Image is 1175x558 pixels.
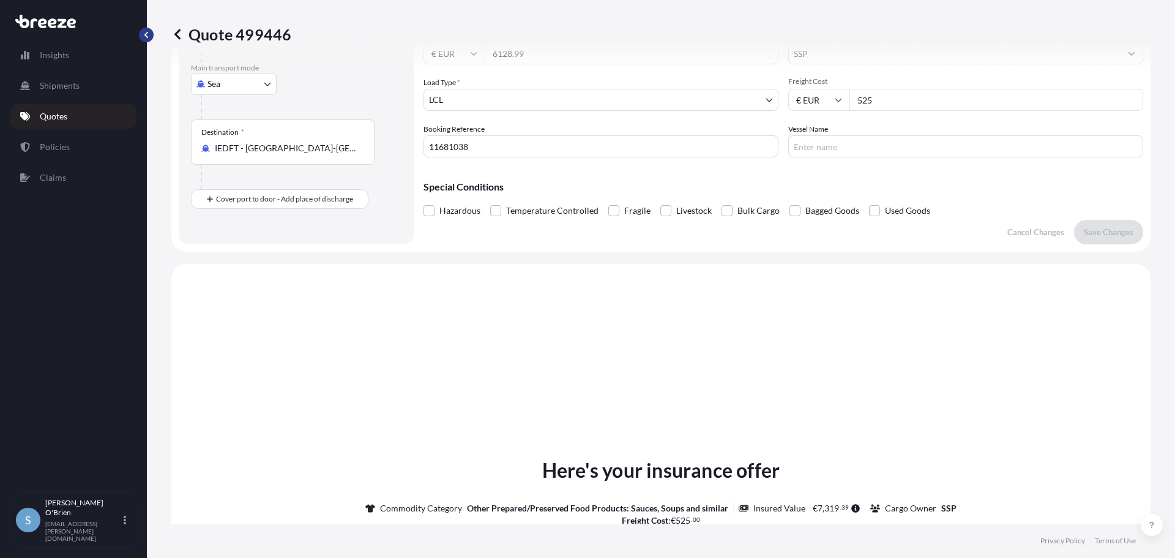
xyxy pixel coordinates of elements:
[885,202,930,220] span: Used Goods
[805,202,859,220] span: Bagged Goods
[215,142,359,154] input: Destination
[171,25,291,44] p: Quote 499446
[849,89,1143,111] input: Enter amount
[542,456,780,485] p: Here's your insurance offer
[40,141,70,153] p: Policies
[841,505,849,510] span: 39
[788,77,1143,86] span: Freight Cost
[10,165,136,190] a: Claims
[10,135,136,159] a: Policies
[429,94,443,106] span: LCL
[423,135,778,157] input: Your internal reference
[818,504,822,513] span: 7
[941,502,957,515] p: SSP
[423,182,1143,192] p: Special Conditions
[676,202,712,220] span: Livestock
[380,502,462,515] p: Commodity Category
[1084,226,1133,238] p: Save Changes
[40,110,67,123] p: Quotes
[691,518,692,522] span: .
[40,80,80,92] p: Shipments
[824,504,839,513] span: 319
[1007,226,1064,238] p: Cancel Changes
[840,505,841,510] span: .
[10,104,136,129] a: Quotes
[1074,220,1143,244] button: Save Changes
[467,502,728,515] p: Other Prepared/Preserved Food Products: Sauces, Soups and similar
[423,123,485,135] label: Booking Reference
[45,498,121,518] p: [PERSON_NAME] O'Brien
[885,502,936,515] p: Cargo Owner
[737,202,780,220] span: Bulk Cargo
[25,514,31,526] span: S
[1040,536,1085,546] a: Privacy Policy
[998,220,1074,244] button: Cancel Changes
[207,78,220,90] span: Sea
[201,127,244,137] div: Destination
[506,202,599,220] span: Temperature Controlled
[191,189,368,209] button: Cover port to door - Add place of discharge
[439,202,480,220] span: Hazardous
[622,515,700,527] p: :
[10,74,136,98] a: Shipments
[671,516,676,525] span: €
[40,49,69,61] p: Insights
[753,502,805,515] p: Insured Value
[423,89,778,111] button: LCL
[693,518,700,522] span: 00
[813,504,818,513] span: €
[1095,536,1136,546] a: Terms of Use
[10,43,136,67] a: Insights
[676,516,690,525] span: 525
[423,77,460,89] span: Load Type
[788,135,1143,157] input: Enter name
[622,515,668,526] b: Freight Cost
[788,123,828,135] label: Vessel Name
[624,202,651,220] span: Fragile
[822,504,824,513] span: ,
[45,520,121,542] p: [EMAIL_ADDRESS][PERSON_NAME][DOMAIN_NAME]
[40,172,66,184] p: Claims
[191,73,277,95] button: Select transport
[216,193,353,205] span: Cover port to door - Add place of discharge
